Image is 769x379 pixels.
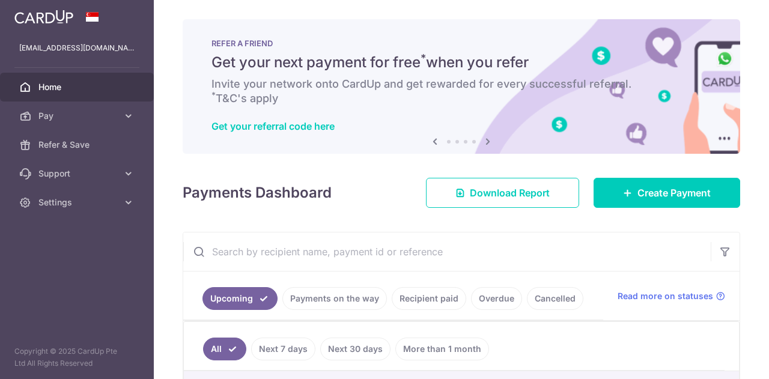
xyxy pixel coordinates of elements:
[618,290,725,302] a: Read more on statuses
[395,338,489,360] a: More than 1 month
[692,343,757,373] iframe: Opens a widget where you can find more information
[320,338,391,360] a: Next 30 days
[471,287,522,310] a: Overdue
[211,53,711,72] h5: Get your next payment for free when you refer
[426,178,579,208] a: Download Report
[282,287,387,310] a: Payments on the way
[203,338,246,360] a: All
[594,178,740,208] a: Create Payment
[38,110,118,122] span: Pay
[38,139,118,151] span: Refer & Save
[211,120,335,132] a: Get your referral code here
[211,77,711,106] h6: Invite your network onto CardUp and get rewarded for every successful referral. T&C's apply
[19,42,135,54] p: [EMAIL_ADDRESS][DOMAIN_NAME]
[38,81,118,93] span: Home
[470,186,550,200] span: Download Report
[183,19,740,154] img: RAF banner
[392,287,466,310] a: Recipient paid
[251,338,315,360] a: Next 7 days
[38,196,118,208] span: Settings
[211,38,711,48] p: REFER A FRIEND
[618,290,713,302] span: Read more on statuses
[183,182,332,204] h4: Payments Dashboard
[183,232,711,271] input: Search by recipient name, payment id or reference
[14,10,73,24] img: CardUp
[637,186,711,200] span: Create Payment
[202,287,278,310] a: Upcoming
[38,168,118,180] span: Support
[527,287,583,310] a: Cancelled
